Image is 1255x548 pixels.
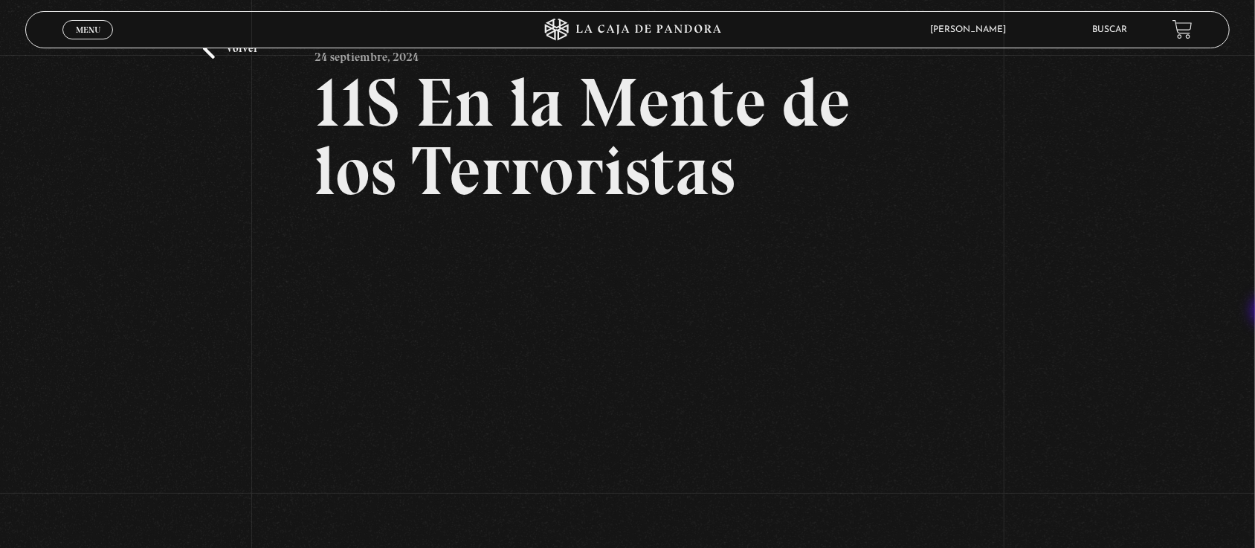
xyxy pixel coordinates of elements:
a: View your shopping cart [1172,19,1193,39]
a: Volver [203,39,258,59]
a: Buscar [1093,25,1128,34]
span: Cerrar [71,38,106,48]
span: [PERSON_NAME] [923,25,1022,34]
h2: 11S En la Mente de los Terroristas [314,68,941,205]
span: Menu [76,25,100,34]
p: 24 septiembre, 2024 [314,39,419,68]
